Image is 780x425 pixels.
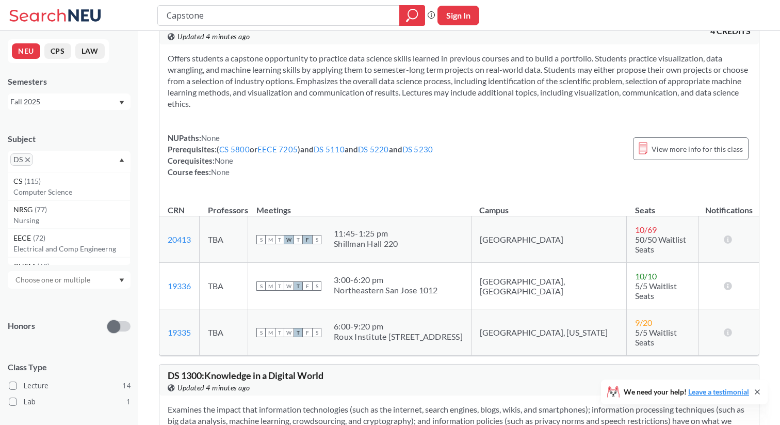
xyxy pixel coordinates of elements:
div: 6:00 - 9:20 pm [334,321,463,332]
p: Computer Science [13,187,130,197]
svg: Dropdown arrow [119,101,124,105]
div: 11:45 - 1:25 pm [334,228,398,239]
span: 5/5 Waitlist Seats [635,327,677,347]
span: S [256,235,266,244]
div: CRN [168,204,185,216]
span: 4 CREDITS [710,376,751,388]
span: EECE [13,232,33,244]
a: EECE 7205 [257,145,298,154]
a: DS 5110 [314,145,345,154]
span: NRSG [13,204,35,215]
div: Northeastern San Jose 1012 [334,285,438,295]
span: 10 / 10 [635,271,657,281]
span: T [275,235,284,244]
span: S [256,281,266,291]
td: [GEOGRAPHIC_DATA], [US_STATE] [471,309,626,356]
span: W [284,235,294,244]
td: TBA [200,309,248,356]
p: Nursing [13,215,130,226]
span: W [284,328,294,337]
div: Semesters [8,76,131,87]
svg: X to remove pill [25,158,30,162]
a: 19335 [168,327,191,337]
span: ( 115 ) [24,177,41,185]
div: Fall 2025 [10,96,118,107]
span: ( 77 ) [35,205,47,214]
span: T [275,281,284,291]
div: Roux Institute [STREET_ADDRESS] [334,332,463,342]
span: S [312,281,321,291]
span: 4 CREDITS [710,25,751,37]
span: ( 69 ) [37,262,50,271]
button: CPS [44,43,71,59]
td: TBA [200,216,248,263]
span: T [275,328,284,337]
a: DS 5220 [358,145,389,154]
span: F [303,235,312,244]
svg: Dropdown arrow [119,278,124,282]
div: Subject [8,133,131,145]
td: [GEOGRAPHIC_DATA] [471,216,626,263]
span: T [294,328,303,337]
div: NUPaths: Prerequisites: ( or ) and and and Corequisites: Course fees: [168,132,433,178]
span: DSX to remove pill [10,153,33,166]
span: 10 / 69 [635,225,657,234]
div: 3:00 - 6:20 pm [334,275,438,285]
svg: Dropdown arrow [119,158,124,162]
button: LAW [75,43,105,59]
span: 1 [126,396,131,407]
span: Class Type [8,361,131,373]
section: Offers students a capstone opportunity to practice data science skills learned in previous course... [168,53,751,109]
span: CS [13,176,24,187]
div: DSX to remove pillDropdown arrowCS(115)Computer ScienceNRSG(77)NursingEECE(72)Electrical and Comp... [8,151,131,172]
span: Updated 4 minutes ago [177,31,250,42]
span: W [284,281,294,291]
a: 20413 [168,234,191,244]
input: Choose one or multiple [10,274,97,286]
th: Professors [200,194,248,216]
svg: magnifying glass [406,8,418,23]
th: Seats [627,194,699,216]
label: Lecture [9,379,131,392]
th: Campus [471,194,626,216]
th: Notifications [699,194,759,216]
span: None [215,156,233,165]
span: None [201,133,220,143]
td: [GEOGRAPHIC_DATA], [GEOGRAPHIC_DATA] [471,263,626,309]
span: CHEM [13,261,37,272]
p: Electrical and Comp Engineerng [13,244,130,254]
span: 9 / 20 [635,318,652,327]
span: F [303,281,312,291]
button: Sign In [437,6,479,25]
a: Leave a testimonial [688,387,749,396]
span: 5/5 Waitlist Seats [635,281,677,301]
span: S [312,328,321,337]
th: Meetings [248,194,472,216]
span: F [303,328,312,337]
div: Shillman Hall 220 [334,239,398,249]
div: Fall 2025Dropdown arrow [8,93,131,110]
div: Dropdown arrow [8,271,131,289]
span: S [256,328,266,337]
span: None [211,167,230,177]
span: View more info for this class [652,143,743,155]
span: ( 72 ) [33,233,45,242]
span: 14 [122,380,131,391]
span: We need your help! [624,388,749,396]
td: TBA [200,263,248,309]
span: 50/50 Waitlist Seats [635,234,686,254]
label: Lab [9,395,131,408]
a: DS 5230 [402,145,433,154]
input: Class, professor, course number, "phrase" [166,7,392,24]
a: CS 5800 [219,145,250,154]
span: S [312,235,321,244]
p: Honors [8,320,35,332]
span: M [266,328,275,337]
span: M [266,235,275,244]
button: NEU [12,43,40,59]
span: Updated 4 minutes ago [177,382,250,393]
a: 19336 [168,281,191,291]
span: M [266,281,275,291]
div: magnifying glass [399,5,425,26]
span: DS 1300 : Knowledge in a Digital World [168,370,323,381]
